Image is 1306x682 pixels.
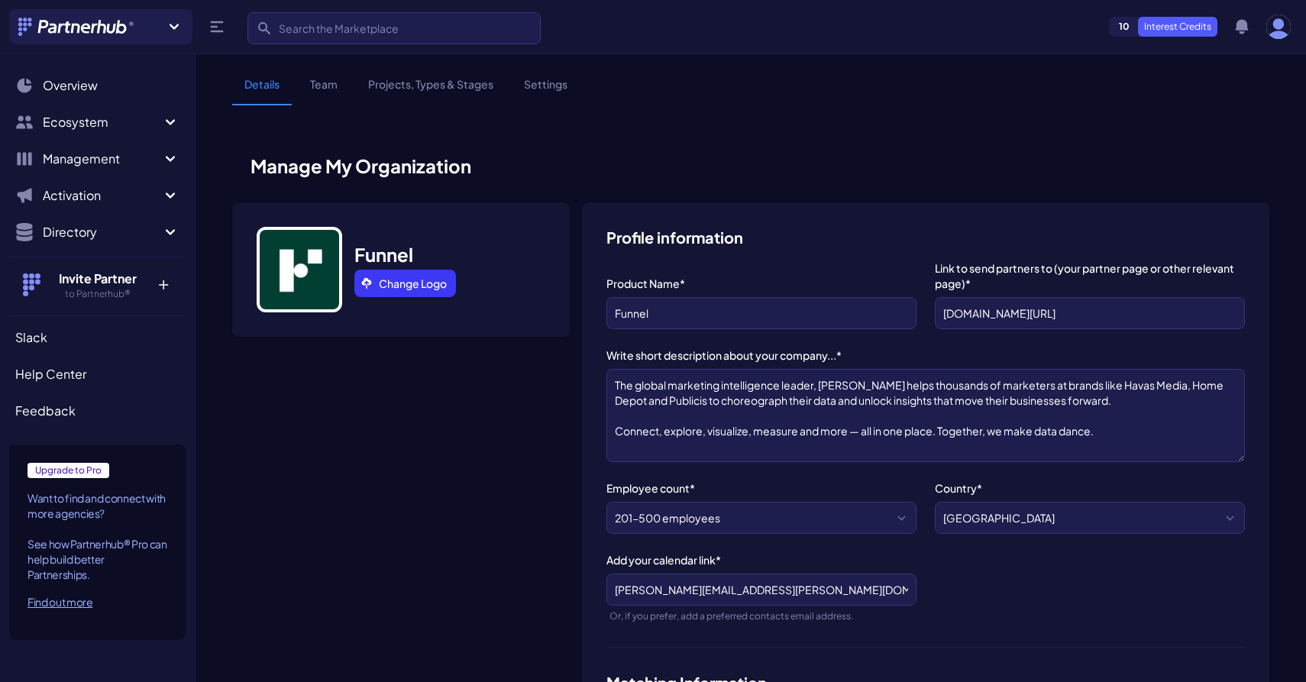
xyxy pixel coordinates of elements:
[9,70,186,101] a: Overview
[247,12,541,44] input: Search the Marketplace
[606,347,1245,363] label: Write short description about your company...*
[354,270,456,297] a: Change Logo
[1110,18,1139,36] span: 10
[606,574,916,606] input: partnerhub.app/book-a-meeting
[606,369,1245,462] textarea: The global marketing intelligence leader, [PERSON_NAME] helps thousands of marketers at brands li...
[43,186,161,205] span: Activation
[606,552,916,567] label: Add your calendar link*
[935,297,1245,329] input: partnerhub.app
[43,113,161,131] span: Ecosystem
[606,480,916,496] label: Employee count*
[147,270,179,294] p: +
[606,276,916,291] label: Product Name*
[27,463,109,478] span: Upgrade to Pro
[512,76,580,105] a: Settings
[48,288,147,300] h5: to Partnerhub®
[43,223,161,241] span: Directory
[232,154,1269,178] h1: Manage My Organization
[9,180,186,211] button: Activation
[9,107,186,137] button: Ecosystem
[9,359,186,389] a: Help Center
[27,594,167,609] div: Find out more
[354,242,456,267] h3: Funnel
[609,610,916,622] div: Or, if you prefer, add a preferred contacts email address.
[27,490,167,582] p: Want to find and connect with more agencies? See how Partnerhub® Pro can help build better Partne...
[15,365,86,383] span: Help Center
[9,257,186,312] button: Invite Partner to Partnerhub® +
[9,217,186,247] button: Directory
[935,480,1245,496] label: Country*
[1138,17,1217,37] p: Interest Credits
[935,260,1245,291] label: Link to send partners to (your partner page or other relevant page)*
[9,396,186,426] a: Feedback
[298,76,350,105] a: Team
[9,322,186,353] a: Slack
[18,18,135,36] img: Partnerhub® Logo
[15,402,76,420] span: Feedback
[232,76,292,105] a: Details
[257,227,342,312] img: Jese picture
[9,444,186,640] a: Upgrade to Pro Want to find and connect with more agencies?See how Partnerhub® Pro can help build...
[356,76,506,105] a: Projects, Types & Stages
[9,144,186,174] button: Management
[43,150,161,168] span: Management
[1266,15,1291,39] img: user photo
[606,297,916,329] input: Partnerhub®
[43,76,98,95] span: Overview
[48,270,147,288] h4: Invite Partner
[1109,17,1217,37] a: 10Interest Credits
[606,227,1245,248] h3: Profile information
[15,328,47,347] span: Slack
